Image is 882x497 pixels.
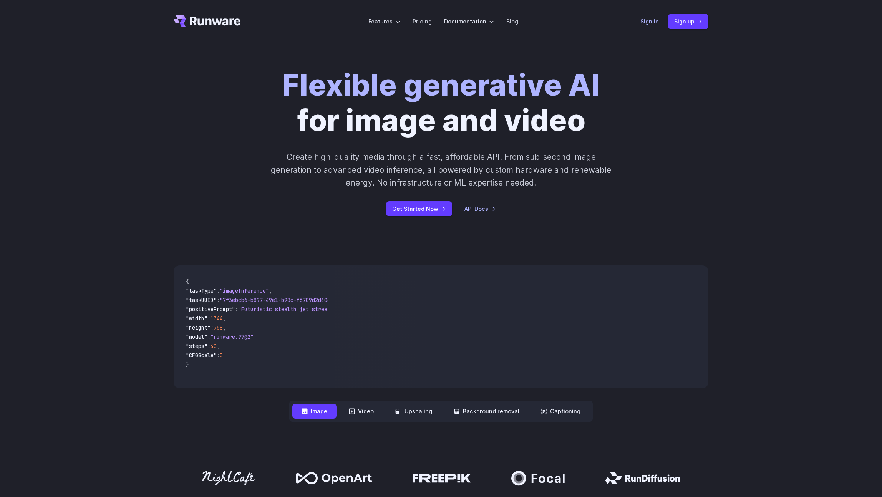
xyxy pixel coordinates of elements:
span: "height" [186,324,211,331]
p: Create high-quality media through a fast, affordable API. From sub-second image generation to adv... [270,151,612,189]
a: Go to / [174,15,240,27]
span: : [207,333,211,340]
span: "taskType" [186,287,217,294]
button: Video [340,404,383,419]
a: Get Started Now [386,201,452,216]
span: , [223,315,226,322]
a: Sign in [640,17,659,26]
a: Pricing [413,17,432,26]
label: Documentation [444,17,494,26]
span: } [186,361,189,368]
span: , [254,333,257,340]
label: Features [368,17,400,26]
button: Background removal [444,404,529,419]
span: 1344 [211,315,223,322]
span: "CFGScale" [186,352,217,359]
span: : [207,343,211,350]
span: "positivePrompt" [186,306,235,313]
span: "7f3ebcb6-b897-49e1-b98c-f5789d2d40d7" [220,297,337,303]
span: 5 [220,352,223,359]
span: "steps" [186,343,207,350]
span: { [186,278,189,285]
span: : [207,315,211,322]
span: : [235,306,238,313]
a: Blog [506,17,518,26]
a: API Docs [464,204,496,213]
span: , [223,324,226,331]
span: , [269,287,272,294]
h1: for image and video [282,68,600,138]
span: : [217,352,220,359]
span: : [217,297,220,303]
span: 768 [214,324,223,331]
a: Sign up [668,14,708,29]
span: , [217,343,220,350]
span: 40 [211,343,217,350]
button: Captioning [532,404,590,419]
span: "Futuristic stealth jet streaking through a neon-lit cityscape with glowing purple exhaust" [238,306,518,313]
span: : [217,287,220,294]
span: "model" [186,333,207,340]
span: "taskUUID" [186,297,217,303]
span: "imageInference" [220,287,269,294]
button: Upscaling [386,404,441,419]
span: : [211,324,214,331]
strong: Flexible generative AI [282,67,600,103]
span: "width" [186,315,207,322]
button: Image [292,404,337,419]
span: "runware:97@2" [211,333,254,340]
